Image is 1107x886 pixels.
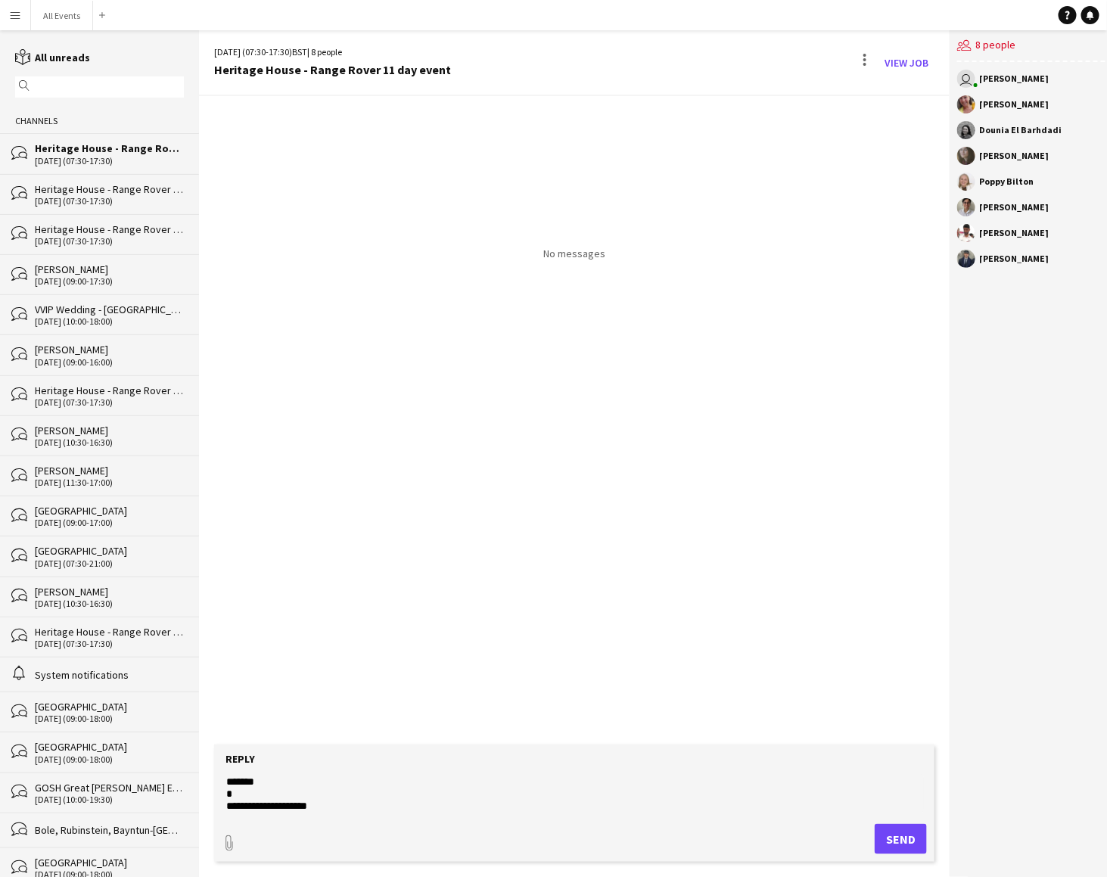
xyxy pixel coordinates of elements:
span: BST [292,46,307,58]
div: [DATE] (07:30-17:30) [35,156,184,166]
div: [DATE] (09:00-16:00) [35,357,184,368]
div: [GEOGRAPHIC_DATA] [35,504,184,518]
div: [DATE] (07:30-17:30) | 8 people [214,45,451,59]
div: [DATE] (10:00-18:00) [35,316,184,327]
label: Reply [225,752,255,766]
div: Heritage House - Range Rover 11 day event [35,384,184,397]
div: [DATE] (09:00-18:00) [35,869,184,880]
div: [PERSON_NAME] [35,424,184,437]
div: [DATE] (09:00-17:30) [35,276,184,287]
div: [PERSON_NAME] [979,228,1049,238]
button: All Events [31,1,93,30]
div: [PERSON_NAME] [35,263,184,276]
button: Send [875,824,927,854]
div: Heritage House - Range Rover 11 day event [35,141,184,155]
div: [DATE] (09:00-18:00) [35,754,184,765]
div: [PERSON_NAME] [979,74,1049,83]
div: [DATE] (10:30-16:30) [35,437,184,448]
div: [GEOGRAPHIC_DATA] [35,700,184,713]
div: [DATE] (07:30-21:00) [35,558,184,569]
div: [DATE] (10:00-19:30) [35,794,184,805]
div: [DATE] (10:30-16:30) [35,598,184,609]
div: [PERSON_NAME] [979,151,1049,160]
div: [DATE] (07:30-17:30) [35,236,184,247]
div: [DATE] (07:30-17:30) [35,639,184,649]
div: [DATE] (11:30-17:00) [35,477,184,488]
div: [GEOGRAPHIC_DATA] [35,856,184,869]
div: 8 people [957,30,1105,62]
p: No messages [543,247,605,260]
a: View Job [878,51,934,75]
div: [PERSON_NAME] [35,585,184,598]
div: Heritage House - Range Rover 11 day event [214,63,451,76]
div: [DATE] (09:00-17:00) [35,518,184,528]
div: Heritage House - Range Rover 11 day event [35,222,184,236]
div: Heritage House - Range Rover 11 day event [35,182,184,196]
div: Dounia El Barhdadi [979,126,1062,135]
div: Poppy Bilton [979,177,1034,186]
div: [PERSON_NAME] [35,464,184,477]
a: All unreads [15,51,90,64]
div: Bole, Rubinstein, Bayntun-[GEOGRAPHIC_DATA], [GEOGRAPHIC_DATA], [PERSON_NAME], [PERSON_NAME] [35,823,184,837]
div: GOSH Great [PERSON_NAME] Estate [35,781,184,794]
div: Heritage House - Range Rover 11 day event [35,625,184,639]
div: [DATE] (07:30-17:30) [35,196,184,207]
div: [DATE] (07:30-17:30) [35,397,184,408]
div: [GEOGRAPHIC_DATA] [35,544,184,558]
div: [DATE] (09:00-18:00) [35,713,184,724]
div: [GEOGRAPHIC_DATA] [35,740,184,754]
div: [PERSON_NAME] [979,254,1049,263]
div: System notifications [35,668,184,682]
div: [PERSON_NAME] [979,100,1049,109]
div: [PERSON_NAME] [979,203,1049,212]
div: VVIP Wedding - [GEOGRAPHIC_DATA] - set up [35,303,184,316]
div: [PERSON_NAME] [35,343,184,356]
